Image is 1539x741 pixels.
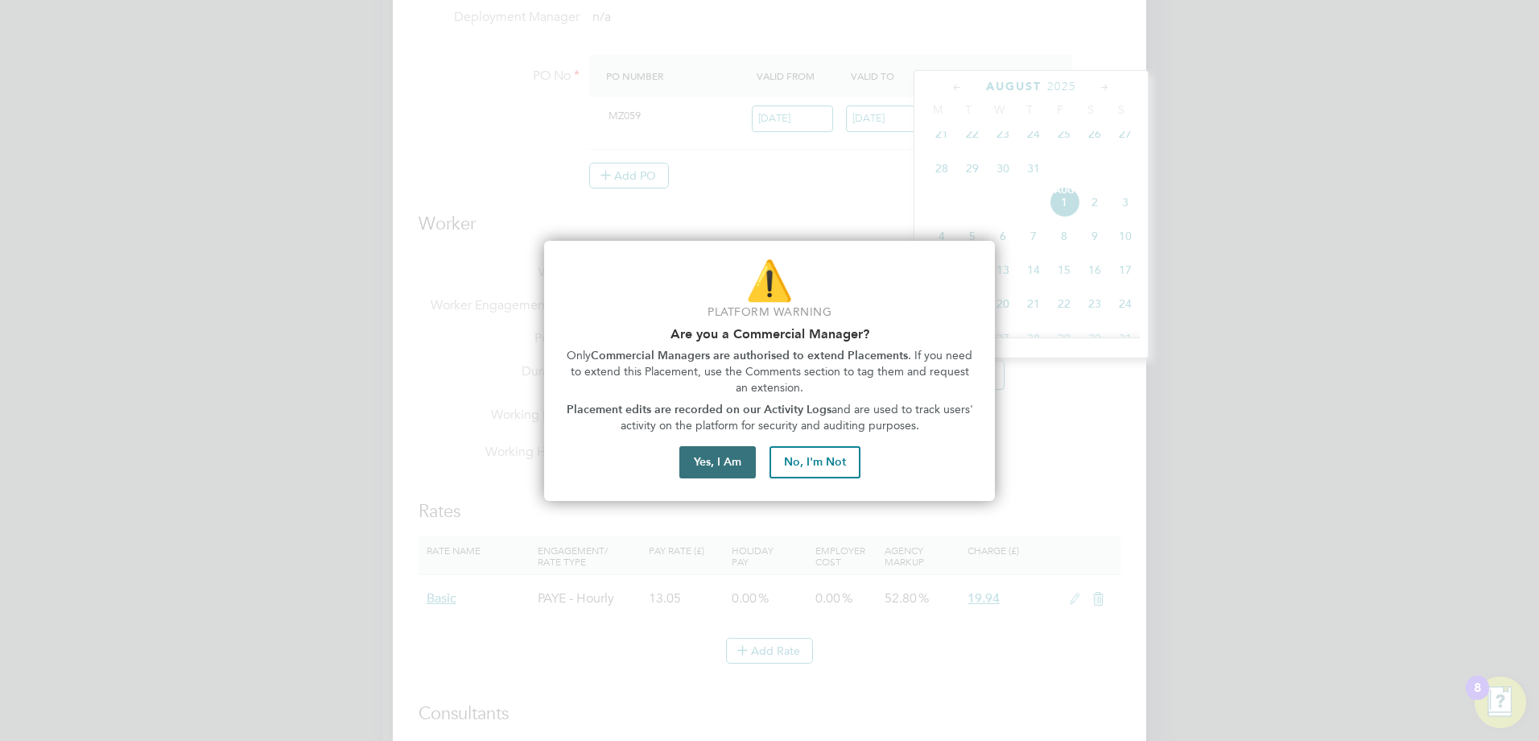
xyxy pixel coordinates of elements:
strong: Placement edits are recorded on our Activity Logs [567,403,831,416]
p: Platform Warning [563,304,976,321]
span: . If you need to extend this Placement, use the Comments section to tag them and request an exten... [571,349,976,394]
div: Are you part of the Commercial Team? [544,241,995,502]
span: and are used to track users' activity on the platform for security and auditing purposes. [621,403,976,433]
h2: Are you a Commercial Manager? [563,326,976,342]
button: No, I'm Not [769,446,860,478]
p: ⚠️ [563,254,976,308]
span: Only [567,349,591,362]
button: Yes, I Am [679,446,756,478]
strong: Commercial Managers are authorised to extend Placements [591,349,908,362]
